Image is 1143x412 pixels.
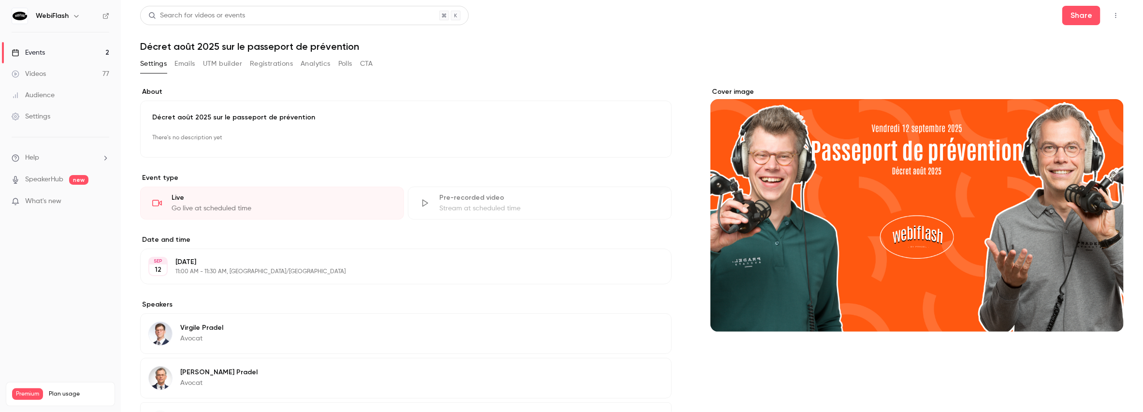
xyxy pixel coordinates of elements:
span: What's new [25,196,61,206]
span: Help [25,153,39,163]
button: Emails [174,56,195,72]
div: LiveGo live at scheduled time [140,187,404,220]
div: Camille Pradel[PERSON_NAME] PradelAvocat [140,358,672,398]
img: Camille Pradel [149,367,172,390]
span: new [69,175,88,185]
button: CTA [360,56,373,72]
h1: Décret août 2025 sur le passeport de prévention [140,41,1124,52]
button: Analytics [301,56,331,72]
h6: WebiFlash [36,11,69,21]
button: Settings [140,56,167,72]
p: Avocat [180,378,258,388]
a: SpeakerHub [25,175,63,185]
p: Virgile Pradel [180,323,223,333]
p: 11:00 AM - 11:30 AM, [GEOGRAPHIC_DATA]/[GEOGRAPHIC_DATA] [175,268,621,276]
div: Live [172,193,392,203]
img: WebiFlash [12,8,28,24]
div: Events [12,48,45,58]
button: Polls [338,56,352,72]
p: There's no description yet [152,130,660,146]
label: Date and time [140,235,672,245]
div: Pre-recorded video [439,193,660,203]
label: Speakers [140,300,672,309]
p: [PERSON_NAME] Pradel [180,368,258,377]
span: Plan usage [49,390,109,398]
img: Virgile Pradel [149,322,172,345]
iframe: Noticeable Trigger [98,197,109,206]
div: Audience [12,90,55,100]
button: Share [1062,6,1100,25]
p: 12 [155,265,161,275]
p: [DATE] [175,257,621,267]
p: Décret août 2025 sur le passeport de prévention [152,113,660,122]
div: Virgile PradelVirgile PradelAvocat [140,313,672,354]
div: SEP [149,258,167,265]
li: help-dropdown-opener [12,153,109,163]
span: Premium [12,388,43,400]
div: Videos [12,69,46,79]
label: About [140,87,672,97]
div: Settings [12,112,50,121]
div: Pre-recorded videoStream at scheduled time [408,187,672,220]
p: Avocat [180,334,223,343]
button: UTM builder [203,56,242,72]
section: Cover image [710,87,1124,332]
button: Registrations [250,56,293,72]
div: Search for videos or events [148,11,245,21]
p: Event type [140,173,672,183]
div: Go live at scheduled time [172,204,392,213]
label: Cover image [710,87,1124,97]
div: Stream at scheduled time [439,204,660,213]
